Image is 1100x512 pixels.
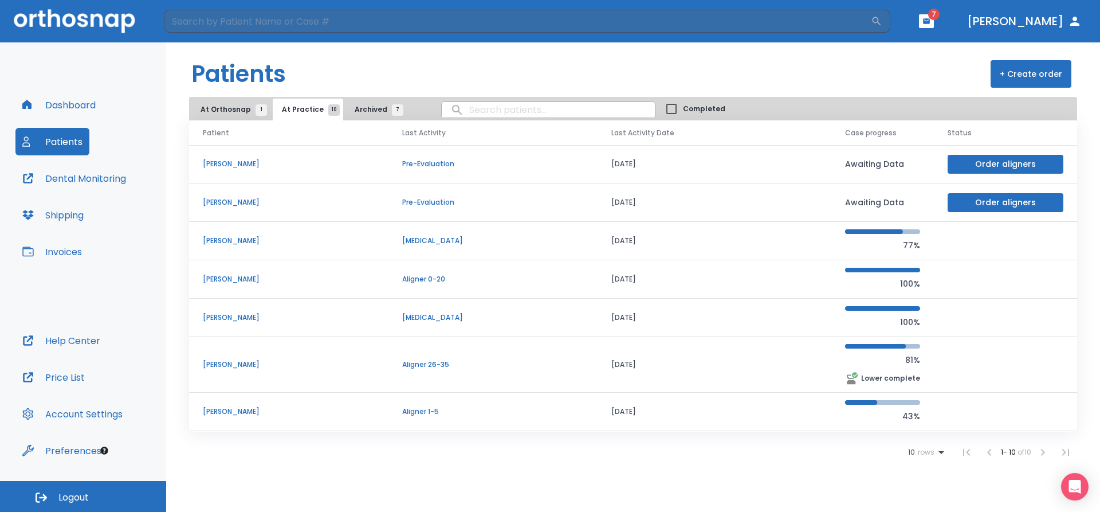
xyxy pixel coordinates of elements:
button: Patients [15,128,89,155]
p: Aligner 26-35 [402,359,584,370]
div: Tooltip anchor [99,445,109,456]
button: Account Settings [15,400,129,428]
p: Pre-Evaluation [402,197,584,208]
button: Help Center [15,327,107,354]
td: [DATE] [598,183,831,222]
div: tabs [191,99,409,120]
button: Invoices [15,238,89,265]
p: 81% [845,353,920,367]
span: At Practice [282,104,334,115]
button: Order aligners [948,155,1063,174]
p: [PERSON_NAME] [203,312,375,323]
button: + Create order [991,60,1071,88]
span: At Orthosnap [201,104,261,115]
span: Patient [203,128,229,138]
h1: Patients [191,57,286,91]
td: [DATE] [598,393,831,431]
div: Open Intercom Messenger [1061,473,1089,501]
span: Case progress [845,128,897,138]
p: 77% [845,239,920,252]
span: 7 [928,9,940,20]
p: [PERSON_NAME] [203,236,375,246]
span: Archived [355,104,398,115]
button: Shipping [15,201,91,229]
input: search [442,99,655,121]
td: [DATE] [598,337,831,393]
input: Search by Patient Name or Case # [164,10,871,33]
img: Orthosnap [14,9,135,33]
p: [PERSON_NAME] [203,407,375,417]
span: 10 [328,104,340,116]
span: Completed [683,104,725,114]
span: Last Activity [402,128,446,138]
button: Dental Monitoring [15,165,133,192]
button: Dashboard [15,91,103,119]
p: [PERSON_NAME] [203,197,375,208]
span: 1 - 10 [1001,447,1017,457]
p: Awaiting Data [845,157,920,171]
span: rows [915,448,934,456]
p: Aligner 1-5 [402,407,584,417]
button: Preferences [15,437,108,464]
span: Last Activity Date [611,128,674,138]
p: 100% [845,315,920,329]
td: [DATE] [598,260,831,299]
span: 10 [908,448,915,456]
p: Awaiting Data [845,196,920,209]
p: Aligner 0-20 [402,274,584,284]
p: [PERSON_NAME] [203,359,375,370]
button: Order aligners [948,193,1063,212]
button: [PERSON_NAME] [962,11,1086,32]
span: Logout [58,491,89,504]
p: Pre-Evaluation [402,159,584,169]
td: [DATE] [598,145,831,183]
td: [DATE] [598,222,831,260]
span: of 10 [1017,447,1031,457]
p: [PERSON_NAME] [203,274,375,284]
button: Price List [15,364,92,391]
p: 100% [845,277,920,291]
p: 43% [845,409,920,423]
p: [MEDICAL_DATA] [402,312,584,323]
p: Lower complete [861,373,920,384]
p: [MEDICAL_DATA] [402,236,584,246]
span: 1 [256,104,267,116]
span: Status [948,128,972,138]
p: [PERSON_NAME] [203,159,375,169]
td: [DATE] [598,299,831,337]
span: 7 [392,104,403,116]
